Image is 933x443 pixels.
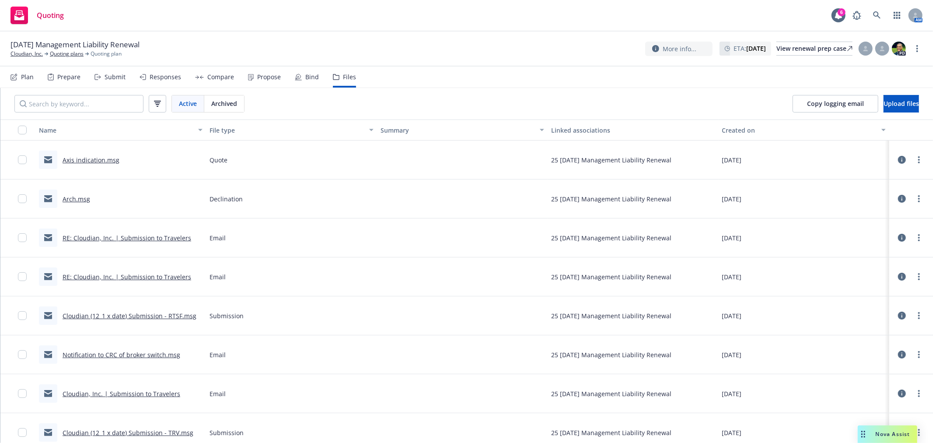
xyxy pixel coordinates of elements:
input: Toggle Row Selected [18,194,27,203]
button: Linked associations [548,120,718,141]
div: Responses [150,74,181,81]
span: ETA : [734,44,766,53]
div: Plan [21,74,34,81]
img: photo [892,42,906,56]
a: View renewal prep case [776,42,853,56]
a: more [914,232,924,243]
a: Quoting [7,3,67,28]
span: Archived [211,99,237,108]
span: [DATE] Management Liability Renewal [10,39,140,50]
button: Copy logging email [793,95,878,113]
div: 25 [DATE] Management Liability Renewal [551,233,671,243]
a: Arch.msg [63,195,90,203]
span: [DATE] [722,311,742,320]
div: 25 [DATE] Management Liability Renewal [551,428,671,437]
div: 25 [DATE] Management Liability Renewal [551,272,671,281]
span: Quoting [37,12,64,19]
div: Drag to move [858,425,869,443]
a: more [912,43,923,54]
input: Toggle Row Selected [18,155,27,164]
a: Cloudian, Inc. [10,50,43,58]
a: Quoting plans [50,50,84,58]
a: Cloudian (12_1 x date) Submission - RTSF.msg [63,312,196,320]
input: Toggle Row Selected [18,428,27,437]
a: more [914,388,924,399]
input: Toggle Row Selected [18,233,27,242]
span: Submission [210,311,244,320]
a: RE: Cloudian, Inc. | Submission to Travelers [63,273,191,281]
span: [DATE] [722,272,742,281]
div: 25 [DATE] Management Liability Renewal [551,155,671,165]
button: Nova Assist [858,425,917,443]
div: File type [210,126,363,135]
span: Upload files [884,99,919,108]
span: More info... [663,44,696,53]
button: Name [35,120,206,141]
button: Upload files [884,95,919,113]
a: Cloudian, Inc. | Submission to Travelers [63,390,180,398]
input: Toggle Row Selected [18,389,27,398]
button: Created on [719,120,889,141]
input: Search by keyword... [14,95,143,113]
a: RE: Cloudian, Inc. | Submission to Travelers [63,234,191,242]
span: Email [210,350,226,359]
div: View renewal prep case [776,42,853,55]
div: Created on [722,126,876,135]
span: [DATE] [722,194,742,204]
span: [DATE] [722,350,742,359]
div: Linked associations [551,126,715,135]
span: [DATE] [722,233,742,243]
div: 25 [DATE] Management Liability Renewal [551,389,671,398]
span: Email [210,272,226,281]
a: more [914,310,924,321]
div: Summary [381,126,535,135]
input: Select all [18,126,27,134]
a: Switch app [888,7,906,24]
span: [DATE] [722,428,742,437]
a: Cloudian (12_1 x date) Submission - TRV.msg [63,429,193,437]
a: more [914,427,924,438]
div: 25 [DATE] Management Liability Renewal [551,194,671,204]
span: Quoting plan [91,50,122,58]
span: Submission [210,428,244,437]
span: [DATE] [722,155,742,165]
a: Notification to CRC of broker switch.msg [63,351,180,359]
div: 25 [DATE] Management Liability Renewal [551,311,671,320]
a: Report a Bug [848,7,866,24]
div: Compare [207,74,234,81]
span: Email [210,389,226,398]
button: Summary [377,120,548,141]
input: Toggle Row Selected [18,350,27,359]
strong: [DATE] [746,44,766,53]
span: Email [210,233,226,243]
a: more [914,193,924,204]
div: Bind [305,74,319,81]
span: Active [179,99,197,108]
div: Propose [257,74,281,81]
div: 25 [DATE] Management Liability Renewal [551,350,671,359]
input: Toggle Row Selected [18,272,27,281]
div: Files [343,74,356,81]
a: more [914,155,924,165]
div: Prepare [57,74,80,81]
a: Search [868,7,886,24]
span: [DATE] [722,389,742,398]
span: Quote [210,155,227,165]
a: more [914,271,924,282]
a: Axis indication.msg [63,156,119,164]
button: More info... [645,42,713,56]
button: File type [206,120,377,141]
div: 6 [838,8,846,16]
input: Toggle Row Selected [18,311,27,320]
div: Submit [105,74,126,81]
span: Copy logging email [807,99,864,108]
span: Declination [210,194,243,204]
a: more [914,349,924,360]
span: Nova Assist [876,430,910,438]
div: Name [39,126,193,135]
